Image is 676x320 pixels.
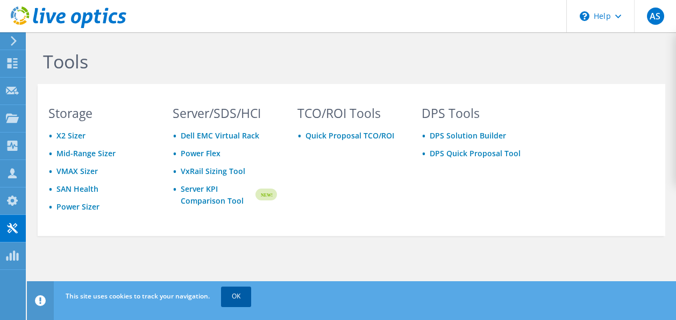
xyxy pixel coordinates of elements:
h3: DPS Tools [422,107,525,119]
a: VMAX Sizer [56,166,98,176]
a: DPS Solution Builder [430,130,506,141]
h3: TCO/ROI Tools [297,107,401,119]
a: DPS Quick Proposal Tool [430,148,521,158]
span: This site uses cookies to track your navigation. [66,291,210,301]
svg: \n [580,11,589,21]
a: Dell EMC Virtual Rack [181,130,259,141]
a: Server KPI Comparison Tool [181,183,253,207]
a: Quick Proposal TCO/ROI [305,130,394,141]
a: Mid-Range Sizer [56,148,116,158]
a: OK [221,287,251,306]
a: Power Sizer [56,201,99,212]
a: Power Flex [181,148,220,158]
img: new-badge.svg [254,182,277,207]
a: SAN Health [56,184,98,194]
span: AS [647,8,664,25]
h3: Server/SDS/HCI [173,107,276,119]
h1: Tools [43,50,654,73]
a: VxRail Sizing Tool [181,166,245,176]
h3: Storage [48,107,152,119]
a: X2 Sizer [56,130,86,141]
